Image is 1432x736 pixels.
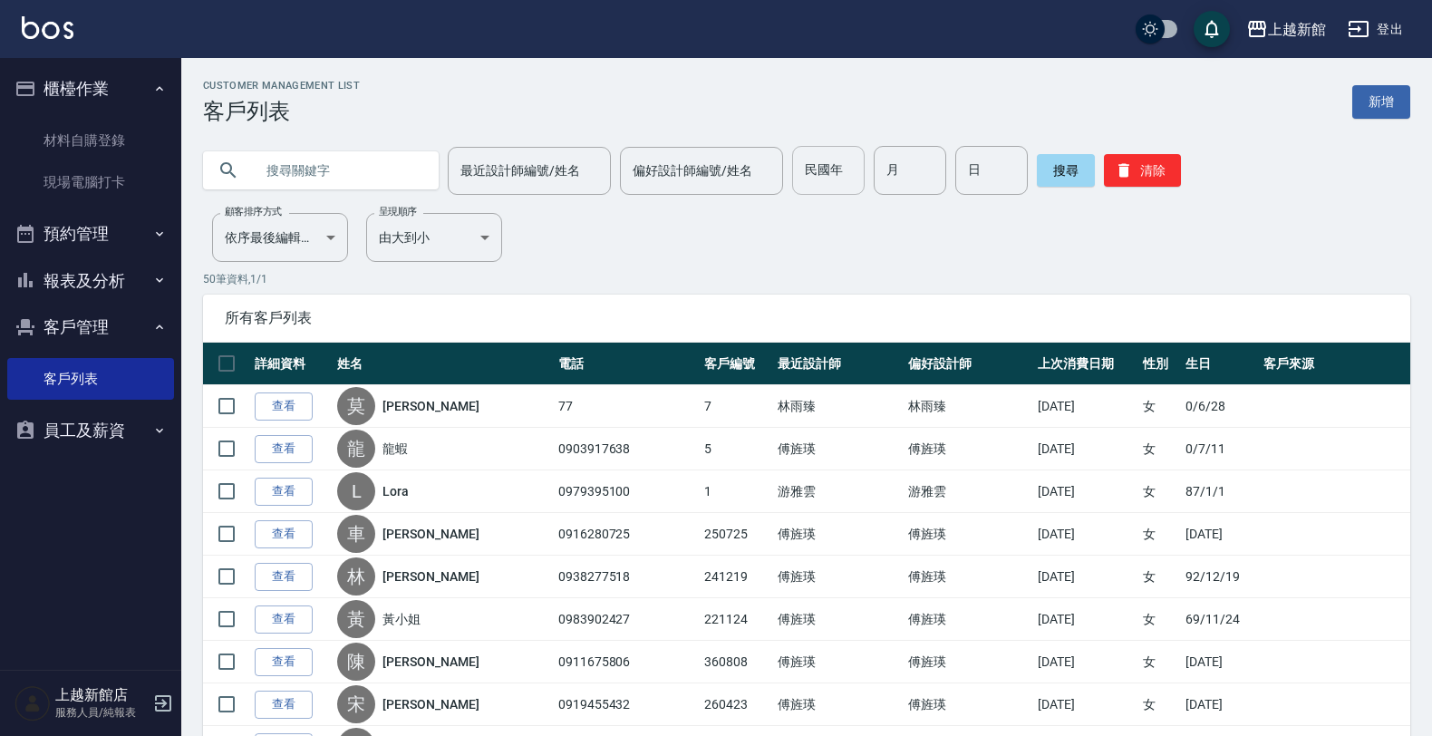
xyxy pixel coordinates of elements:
td: 傅旌瑛 [904,598,1034,641]
th: 性別 [1138,343,1181,385]
img: Logo [22,16,73,39]
td: 69/11/24 [1181,598,1259,641]
a: 現場電腦打卡 [7,161,174,203]
td: 女 [1138,556,1181,598]
button: 員工及薪資 [7,407,174,454]
a: Lora [382,482,409,500]
div: 陳 [337,643,375,681]
td: 0983902427 [554,598,700,641]
td: [DATE] [1181,641,1259,683]
th: 詳細資料 [250,343,333,385]
td: 傅旌瑛 [773,641,904,683]
td: 游雅雲 [773,470,904,513]
td: 傅旌瑛 [904,683,1034,726]
th: 偏好設計師 [904,343,1034,385]
button: 預約管理 [7,210,174,257]
label: 呈現順序 [379,205,417,218]
td: [DATE] [1181,513,1259,556]
td: 87/1/1 [1181,470,1259,513]
td: 傅旌瑛 [904,428,1034,470]
td: 77 [554,385,700,428]
h5: 上越新館店 [55,686,148,704]
h2: Customer Management List [203,80,360,92]
td: 221124 [700,598,773,641]
td: 241219 [700,556,773,598]
td: [DATE] [1033,470,1138,513]
a: 材料自購登錄 [7,120,174,161]
a: 龍蝦 [382,440,408,458]
button: 清除 [1104,154,1181,187]
th: 客戶來源 [1259,343,1410,385]
div: 林 [337,557,375,596]
td: 女 [1138,598,1181,641]
td: 女 [1138,641,1181,683]
th: 生日 [1181,343,1259,385]
th: 電話 [554,343,700,385]
td: 1 [700,470,773,513]
a: [PERSON_NAME] [382,567,479,586]
td: 0916280725 [554,513,700,556]
td: [DATE] [1181,683,1259,726]
td: 女 [1138,428,1181,470]
button: save [1194,11,1230,47]
div: 莫 [337,387,375,425]
button: 客戶管理 [7,304,174,351]
th: 姓名 [333,343,554,385]
td: 林雨臻 [773,385,904,428]
div: 依序最後編輯時間 [212,213,348,262]
a: 黃小姐 [382,610,421,628]
div: 龍 [337,430,375,468]
td: 游雅雲 [904,470,1034,513]
td: 傅旌瑛 [904,556,1034,598]
td: [DATE] [1033,556,1138,598]
a: 新增 [1352,85,1410,119]
td: 7 [700,385,773,428]
td: 傅旌瑛 [773,556,904,598]
a: [PERSON_NAME] [382,525,479,543]
td: 260423 [700,683,773,726]
label: 顧客排序方式 [225,205,282,218]
a: 客戶列表 [7,358,174,400]
a: [PERSON_NAME] [382,695,479,713]
a: 查看 [255,520,313,548]
td: 女 [1138,513,1181,556]
td: 0911675806 [554,641,700,683]
a: [PERSON_NAME] [382,653,479,671]
span: 所有客戶列表 [225,309,1388,327]
td: 0903917638 [554,428,700,470]
th: 上次消費日期 [1033,343,1138,385]
div: 上越新館 [1268,18,1326,41]
td: 360808 [700,641,773,683]
td: 傅旌瑛 [773,683,904,726]
a: 查看 [255,392,313,421]
td: 林雨臻 [904,385,1034,428]
div: L [337,472,375,510]
div: 黃 [337,600,375,638]
a: 查看 [255,478,313,506]
button: 上越新館 [1239,11,1333,48]
td: [DATE] [1033,598,1138,641]
td: [DATE] [1033,683,1138,726]
p: 50 筆資料, 1 / 1 [203,271,1410,287]
a: 查看 [255,435,313,463]
td: 傅旌瑛 [773,598,904,641]
button: 報表及分析 [7,257,174,305]
a: 查看 [255,563,313,591]
button: 櫃檯作業 [7,65,174,112]
p: 服務人員/純報表 [55,704,148,721]
button: 搜尋 [1037,154,1095,187]
a: 查看 [255,691,313,719]
td: 傅旌瑛 [773,513,904,556]
td: [DATE] [1033,385,1138,428]
td: 女 [1138,470,1181,513]
img: Person [15,685,51,721]
td: 92/12/19 [1181,556,1259,598]
input: 搜尋關鍵字 [254,146,424,195]
td: 傅旌瑛 [904,513,1034,556]
td: 傅旌瑛 [904,641,1034,683]
td: 女 [1138,683,1181,726]
th: 最近設計師 [773,343,904,385]
th: 客戶編號 [700,343,773,385]
td: 250725 [700,513,773,556]
td: 5 [700,428,773,470]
